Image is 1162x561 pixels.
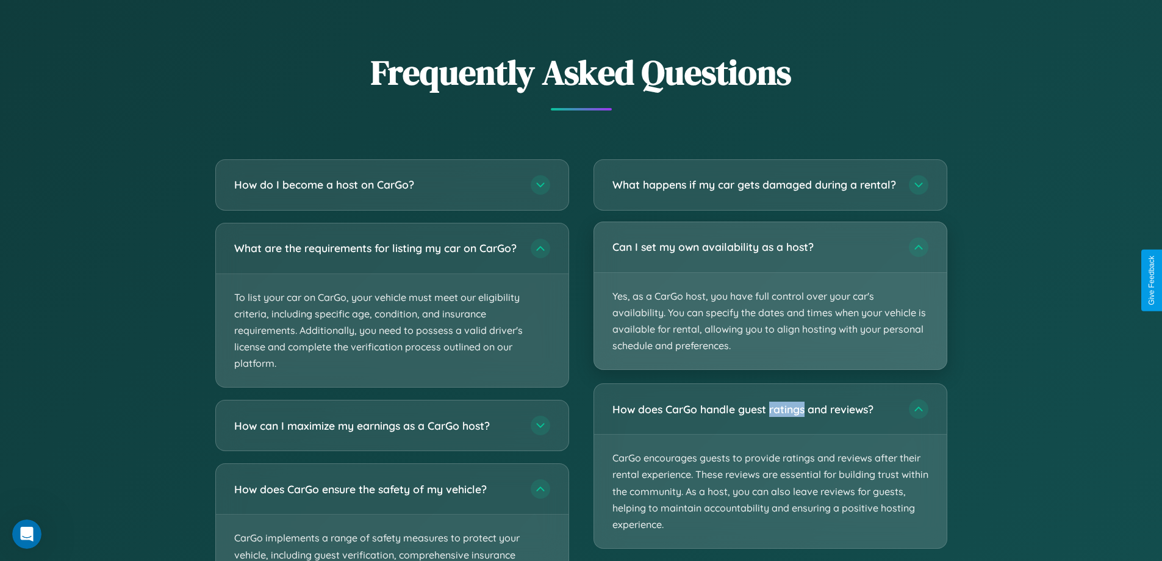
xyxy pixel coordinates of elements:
[594,435,947,548] p: CarGo encourages guests to provide ratings and reviews after their rental experience. These revie...
[12,519,41,549] iframe: Intercom live chat
[612,177,897,192] h3: What happens if my car gets damaged during a rental?
[234,482,518,497] h3: How does CarGo ensure the safety of my vehicle?
[594,273,947,370] p: Yes, as a CarGo host, you have full control over your car's availability. You can specify the dat...
[234,177,518,192] h3: How do I become a host on CarGo?
[215,49,947,96] h2: Frequently Asked Questions
[234,418,518,433] h3: How can I maximize my earnings as a CarGo host?
[216,274,568,388] p: To list your car on CarGo, your vehicle must meet our eligibility criteria, including specific ag...
[234,241,518,256] h3: What are the requirements for listing my car on CarGo?
[1147,256,1156,305] div: Give Feedback
[612,239,897,255] h3: Can I set my own availability as a host?
[612,402,897,417] h3: How does CarGo handle guest ratings and reviews?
